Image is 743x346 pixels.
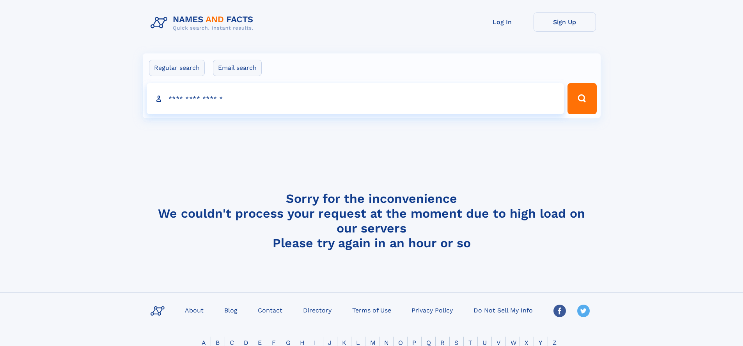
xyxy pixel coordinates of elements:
label: Email search [213,60,262,76]
a: Contact [255,304,285,316]
a: Terms of Use [349,304,394,316]
a: About [182,304,207,316]
a: Blog [221,304,241,316]
a: Directory [300,304,335,316]
a: Log In [471,12,534,32]
a: Sign Up [534,12,596,32]
button: Search Button [567,83,596,114]
a: Privacy Policy [408,304,456,316]
label: Regular search [149,60,205,76]
input: search input [147,83,564,114]
img: Logo Names and Facts [147,12,260,34]
a: Do Not Sell My Info [470,304,536,316]
h4: Sorry for the inconvenience We couldn't process your request at the moment due to high load on ou... [147,191,596,250]
img: Twitter [577,305,590,317]
img: Facebook [553,305,566,317]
